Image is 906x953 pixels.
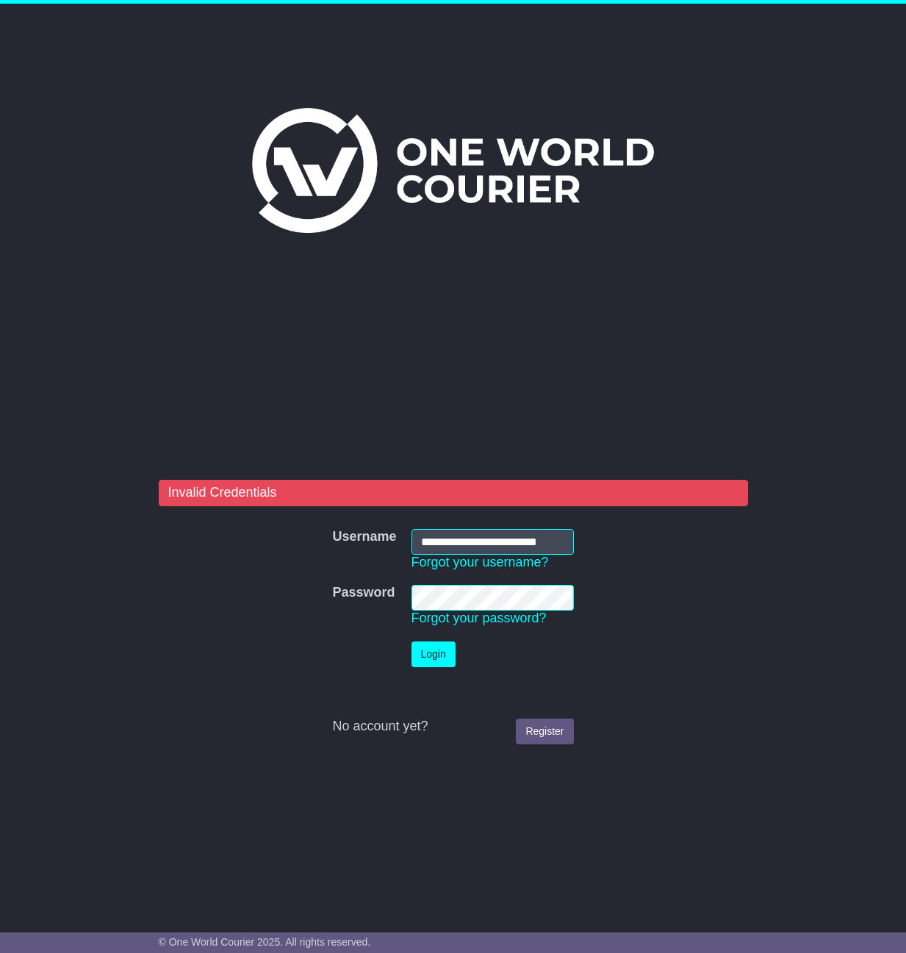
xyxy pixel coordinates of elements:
div: No account yet? [332,719,573,735]
a: Forgot your password? [411,611,547,625]
button: Login [411,641,456,667]
a: Forgot your username? [411,555,549,569]
img: One World [252,108,653,233]
label: Password [332,585,395,601]
div: Invalid Credentials [159,480,748,506]
label: Username [332,529,396,545]
a: Register [516,719,573,744]
span: © One World Courier 2025. All rights reserved. [159,936,371,948]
